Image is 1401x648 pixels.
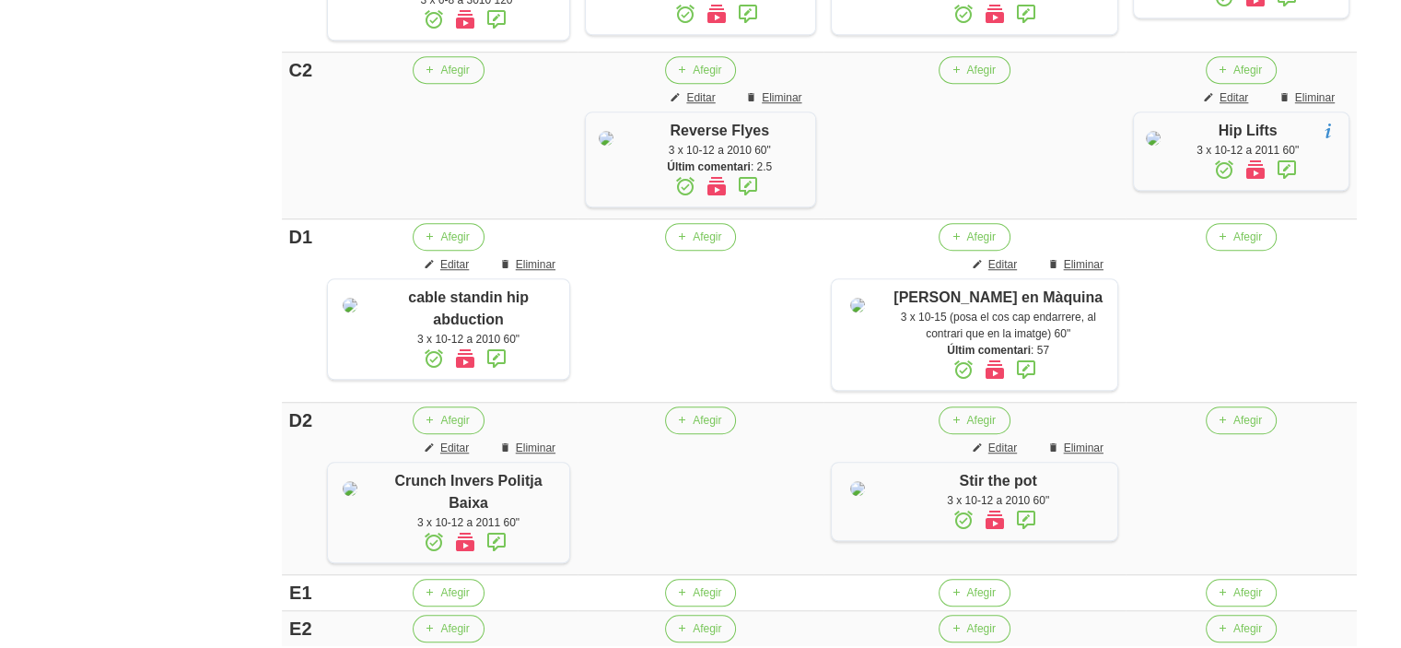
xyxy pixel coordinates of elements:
span: Afegir [693,584,721,601]
span: Crunch Invers Politja Baixa [395,473,543,511]
div: 3 x 10-12 a 2010 60" [633,142,807,159]
button: Editar [659,84,730,112]
span: Afegir [693,229,721,245]
span: Afegir [440,620,469,637]
button: Eliminar [1035,434,1117,462]
span: Afegir [966,62,995,78]
div: C2 [289,56,313,84]
button: Afegir [939,406,1010,434]
span: Afegir [1233,620,1262,637]
button: Eliminar [488,251,570,278]
span: Reverse Flyes [670,123,769,138]
span: Afegir [1233,62,1262,78]
span: Afegir [440,229,469,245]
span: Editar [686,89,715,106]
div: E1 [289,579,313,607]
strong: Últim comentari [947,344,1031,357]
span: Afegir [440,584,469,601]
img: 8ea60705-12ae-42e8-83e1-4ba62b1261d5%2Factivities%2F81822-hip-lifts-jpg.jpg [1146,131,1161,146]
button: Afegir [413,615,484,642]
button: Afegir [939,615,1010,642]
button: Afegir [1206,406,1277,434]
span: Afegir [693,62,721,78]
span: Editar [1220,89,1248,106]
button: Afegir [665,406,736,434]
button: Afegir [665,56,736,84]
button: Afegir [413,406,484,434]
span: [PERSON_NAME] en Màquina [893,289,1103,305]
button: Afegir [1206,223,1277,251]
span: Eliminar [762,89,801,106]
button: Editar [961,251,1032,278]
span: Editar [988,440,1017,456]
span: Afegir [1233,584,1262,601]
button: Afegir [665,223,736,251]
div: 3 x 10-12 a 2011 60" [1178,142,1339,159]
button: Afegir [665,579,736,607]
button: Afegir [665,615,736,642]
img: 8ea60705-12ae-42e8-83e1-4ba62b1261d5%2Factivities%2F72845-reverse-flyes-png.png [599,131,613,146]
span: Editar [988,256,1017,273]
span: Afegir [693,620,721,637]
span: Stir the pot [959,473,1036,489]
img: 8ea60705-12ae-42e8-83e1-4ba62b1261d5%2Factivities%2F7692-stir-the-pot-jpg.jpg [850,481,865,496]
button: Afegir [939,579,1010,607]
div: E2 [289,615,313,642]
span: Afegir [966,584,995,601]
button: Editar [413,251,484,278]
button: Afegir [939,56,1010,84]
strong: Últim comentari [667,160,751,173]
div: : 2.5 [633,159,807,175]
button: Editar [961,434,1032,462]
span: Eliminar [1063,256,1103,273]
div: : 57 [888,342,1108,359]
span: Eliminar [1295,89,1335,106]
button: Afegir [1206,579,1277,607]
span: Afegir [966,229,995,245]
button: Eliminar [488,434,570,462]
button: Eliminar [1035,251,1117,278]
button: Afegir [1206,615,1277,642]
button: Eliminar [1267,84,1349,112]
span: Afegir [440,412,469,429]
button: Afegir [1206,56,1277,84]
span: Afegir [693,412,721,429]
button: Editar [413,434,484,462]
button: Afegir [939,223,1010,251]
span: Afegir [1233,229,1262,245]
button: Afegir [413,56,484,84]
img: 8ea60705-12ae-42e8-83e1-4ba62b1261d5%2Factivities%2F93233-hip-adductor-machine-jpg.jpg [850,298,865,312]
span: Afegir [966,620,995,637]
span: Editar [440,440,469,456]
img: 8ea60705-12ae-42e8-83e1-4ba62b1261d5%2Factivities%2Fcable%20hip%20abduction.jpg [343,298,357,312]
div: 3 x 10-12 a 2010 60" [377,331,560,348]
span: Hip Lifts [1219,123,1278,138]
div: D2 [289,406,313,434]
span: Afegir [966,412,995,429]
span: Afegir [1233,412,1262,429]
button: Afegir [413,223,484,251]
img: 8ea60705-12ae-42e8-83e1-4ba62b1261d5%2Factivities%2F60145-crunch-invers-politja-baixa-jpg.jpg [343,481,357,496]
button: Afegir [413,579,484,607]
div: D1 [289,223,313,251]
span: Eliminar [516,440,555,456]
span: Editar [440,256,469,273]
div: 3 x 10-12 a 2011 60" [377,514,560,531]
span: Afegir [440,62,469,78]
span: Eliminar [1063,440,1103,456]
button: Eliminar [734,84,816,112]
button: Editar [1192,84,1263,112]
div: 3 x 10-12 a 2010 60" [888,492,1108,509]
span: Eliminar [516,256,555,273]
span: cable standin hip abduction [408,289,529,327]
div: 3 x 10-15 (posa el cos cap endarrere, al contrari que en la imatge) 60" [888,309,1108,342]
